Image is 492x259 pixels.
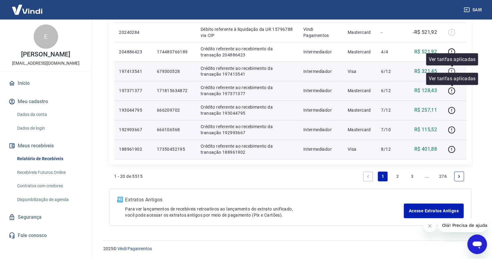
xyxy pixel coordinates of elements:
[119,88,147,94] p: 197371377
[414,48,437,56] p: R$ 521,92
[119,146,147,153] p: 188961902
[414,126,437,134] p: R$ 115,52
[34,24,58,49] div: E
[454,172,464,182] a: Next page
[438,219,487,232] iframe: Message from company
[119,107,147,113] p: 193044795
[125,196,404,204] p: Extratos Antigos
[12,60,80,67] p: [EMAIL_ADDRESS][DOMAIN_NAME]
[7,0,47,19] img: Vindi
[117,197,123,203] img: ícone
[201,85,294,97] p: Crédito referente ao recebimento da transação 197371377
[21,51,70,58] p: [PERSON_NAME]
[381,88,399,94] p: 6/12
[15,193,84,206] a: Disponibilização de agenda
[393,172,402,182] a: Page 2
[404,204,464,218] a: Acesse Extratos Antigos
[15,153,84,165] a: Relatório de Recebíveis
[7,229,84,242] a: Fale conosco
[201,46,294,58] p: Crédito referente ao recebimento da transação 204886423
[381,29,399,35] p: -
[157,127,191,133] p: 666106568
[201,65,294,77] p: Crédito referente ao recebimento da transação 197413541
[201,143,294,156] p: Crédito referente ao recebimento da transação 188961902
[381,68,399,74] p: 6/12
[348,49,372,55] p: Mastercard
[303,127,338,133] p: Intermediador
[7,210,84,224] a: Segurança
[4,4,51,9] span: Olá! Precisa de ajuda?
[414,107,437,114] p: R$ 257,11
[125,206,404,218] p: Para ver lançamentos de recebíveis retroativos ao lançamento do extrato unificado, você pode aces...
[303,26,338,38] p: Vindi Pagamentos
[348,107,372,113] p: Mastercard
[381,49,399,55] p: 4/4
[348,68,372,74] p: Visa
[348,88,372,94] p: Mastercard
[378,172,388,182] a: Page 1 is your current page
[157,107,191,113] p: 666209702
[15,180,84,192] a: Contratos com credores
[119,29,147,35] p: 20240284
[114,174,143,180] p: 1 - 20 de 5515
[381,146,399,153] p: 8/12
[361,169,466,184] ul: Pagination
[348,127,372,133] p: Mastercard
[303,107,338,113] p: Intermediador
[117,246,152,251] a: Vindi Pagamentos
[157,146,191,153] p: 17350452195
[103,246,477,252] p: 2025 ©
[437,172,449,182] a: Page 276
[414,87,437,95] p: R$ 128,43
[157,49,191,55] p: 174480766189
[414,68,437,75] p: R$ 321,45
[201,104,294,117] p: Crédito referente ao recebimento da transação 193044795
[303,68,338,74] p: Intermediador
[119,127,147,133] p: 192993667
[303,146,338,153] p: Intermediador
[119,49,147,55] p: 204886423
[363,172,373,182] a: Previous page
[201,124,294,136] p: Crédito referente ao recebimento da transação 192993667
[463,4,485,16] button: Sair
[15,122,84,135] a: Dados de login
[119,68,147,74] p: 197413541
[157,68,191,74] p: 679300528
[7,77,84,90] a: Início
[422,172,432,182] a: Jump forward
[303,88,338,94] p: Intermediador
[303,49,338,55] p: Intermediador
[348,29,372,35] p: Mastercard
[424,220,436,232] iframe: Close message
[381,127,399,133] p: 7/10
[407,172,417,182] a: Page 3
[157,88,191,94] p: 171815634872
[381,107,399,113] p: 7/12
[348,146,372,153] p: Visa
[7,95,84,108] button: Meu cadastro
[15,166,84,179] a: Recebíveis Futuros Online
[201,26,294,38] p: Débito referente à liquidação da UR 15796788 via CIP
[468,235,487,254] iframe: Button to launch messaging window
[414,146,437,153] p: R$ 401,88
[429,75,476,83] p: Ver tarifas aplicadas
[7,139,84,153] button: Meus recebíveis
[413,29,437,36] p: -R$ 521,92
[15,108,84,121] a: Dados da conta
[429,56,476,63] p: Ver tarifas aplicadas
